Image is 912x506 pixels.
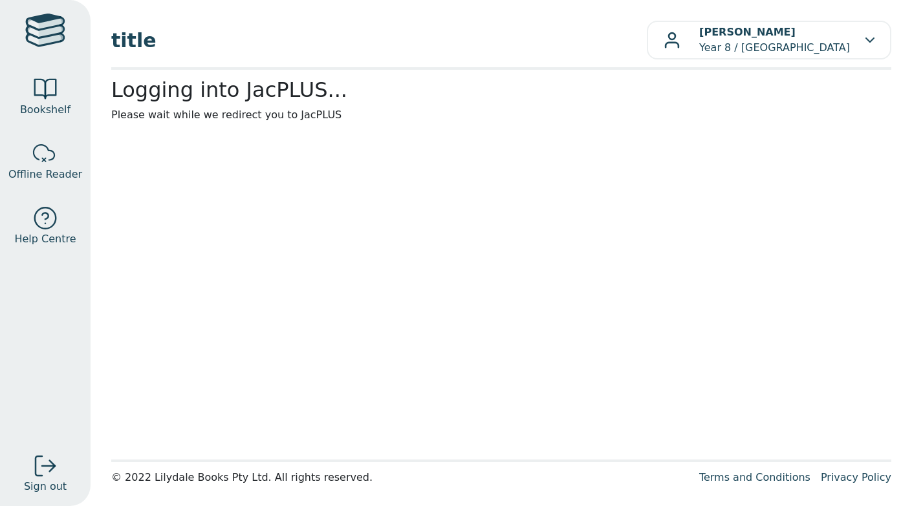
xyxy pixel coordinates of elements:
[111,26,647,55] span: title
[111,107,891,123] p: Please wait while we redirect you to JacPLUS
[8,167,82,182] span: Offline Reader
[20,102,71,118] span: Bookshelf
[821,471,891,483] a: Privacy Policy
[14,231,76,247] span: Help Centre
[111,78,891,102] h2: Logging into JacPLUS...
[647,21,891,59] button: [PERSON_NAME]Year 8 / [GEOGRAPHIC_DATA]
[699,25,850,56] p: Year 8 / [GEOGRAPHIC_DATA]
[699,471,810,483] a: Terms and Conditions
[699,26,796,38] b: [PERSON_NAME]
[111,470,689,485] div: © 2022 Lilydale Books Pty Ltd. All rights reserved.
[24,479,67,494] span: Sign out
